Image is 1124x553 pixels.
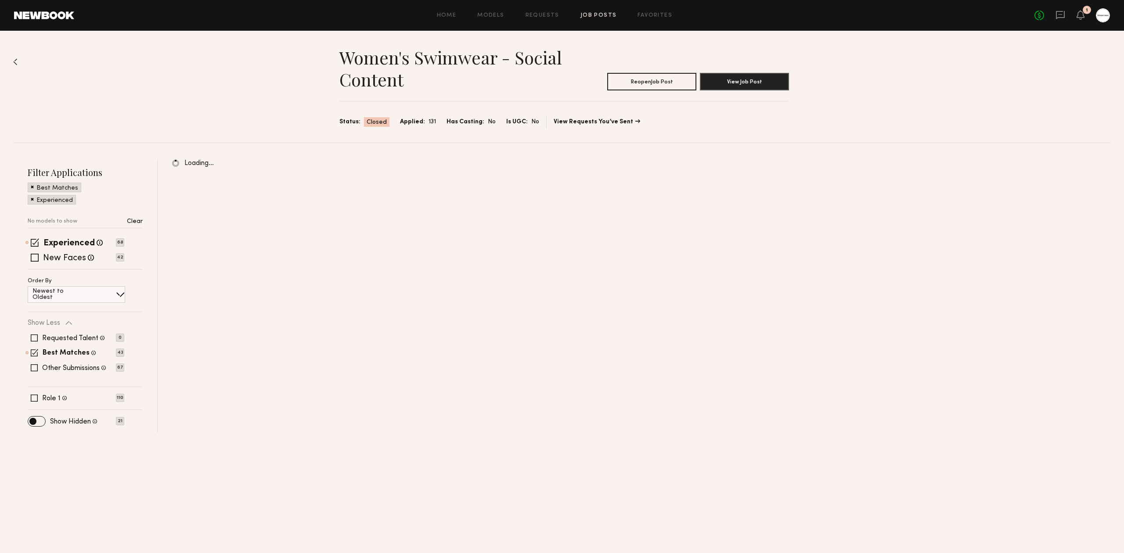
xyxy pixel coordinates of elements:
div: 1 [1086,8,1088,13]
label: Best Matches [43,350,90,357]
a: Requests [526,13,559,18]
span: Loading… [184,160,214,167]
p: Newest to Oldest [32,288,85,301]
span: No [488,117,496,127]
p: 42 [116,253,124,262]
span: Closed [367,118,387,127]
label: New Faces [43,254,86,263]
p: Best Matches [36,185,78,191]
label: Role 1 [42,395,61,402]
p: 67 [116,363,124,372]
a: Favorites [638,13,672,18]
label: Experienced [43,239,95,248]
p: Clear [127,219,143,225]
button: ReopenJob Post [607,73,696,90]
a: Job Posts [580,13,617,18]
a: Home [437,13,457,18]
button: View Job Post [700,73,789,90]
img: Back to previous page [13,58,18,65]
p: Experienced [36,197,73,204]
p: 43 [116,348,124,357]
h1: Women's Swimwear - Social Content [339,47,564,90]
label: Other Submissions [42,365,100,372]
label: Requested Talent [42,335,98,342]
p: No models to show [28,219,77,224]
p: Order By [28,278,52,284]
p: 110 [116,394,124,402]
p: 0 [116,334,124,342]
h2: Filter Applications [28,166,143,178]
span: No [531,117,539,127]
span: Applied: [400,117,425,127]
p: Show Less [28,320,60,327]
span: Is UGC: [506,117,528,127]
label: Show Hidden [50,418,91,425]
span: 131 [429,117,436,127]
span: Has Casting: [447,117,484,127]
a: View Requests You’ve Sent [554,119,640,125]
a: Models [477,13,504,18]
p: 21 [116,417,124,425]
p: 68 [116,238,124,247]
span: Status: [339,117,360,127]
